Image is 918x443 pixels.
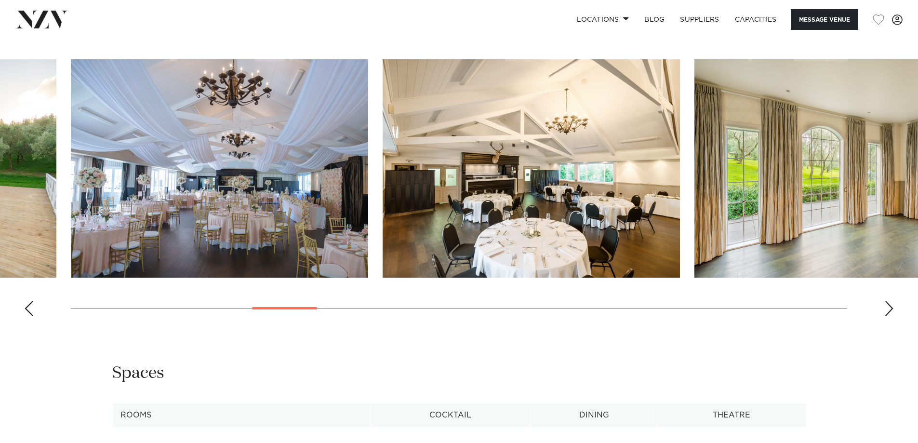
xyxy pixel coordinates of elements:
[637,9,672,30] a: BLOG
[791,9,858,30] button: Message Venue
[569,9,637,30] a: Locations
[112,362,164,384] h2: Spaces
[370,403,531,427] th: Cocktail
[15,11,68,28] img: nzv-logo.png
[531,403,657,427] th: Dining
[657,403,806,427] th: Theatre
[383,59,680,278] swiper-slide: 9 / 30
[112,403,370,427] th: Rooms
[71,59,368,278] swiper-slide: 8 / 30
[727,9,785,30] a: Capacities
[672,9,727,30] a: SUPPLIERS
